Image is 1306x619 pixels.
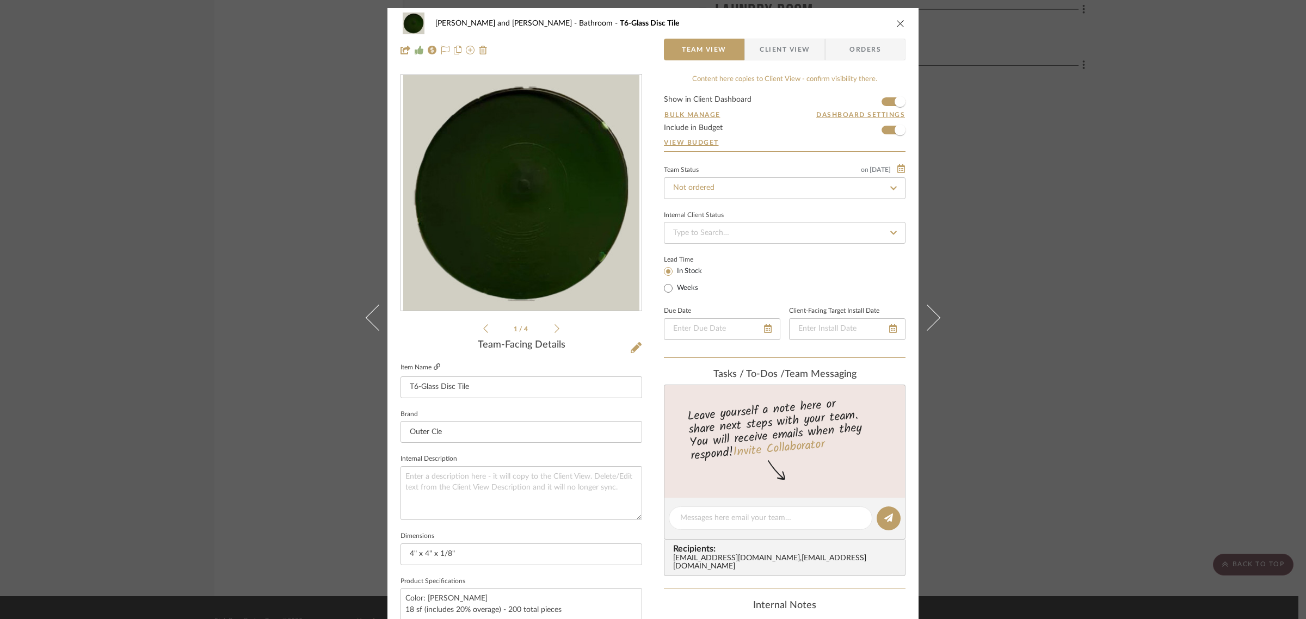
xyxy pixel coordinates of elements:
input: Enter Install Date [789,318,905,340]
label: Client-Facing Target Install Date [789,308,879,314]
span: [DATE] [868,166,892,174]
label: Dimensions [401,534,434,539]
input: Enter Due Date [664,318,780,340]
div: [EMAIL_ADDRESS][DOMAIN_NAME] , [EMAIL_ADDRESS][DOMAIN_NAME] [673,554,901,572]
label: Lead Time [664,255,720,264]
input: Enter the dimensions of this item [401,543,642,565]
span: Client View [760,39,810,60]
label: Product Specifications [401,579,465,584]
span: Tasks / To-Dos / [713,369,785,379]
input: Enter Brand [401,421,642,443]
div: Team-Facing Details [401,339,642,351]
img: 6ffc8350-9769-45c5-a619-afd874e9db9e_436x436.jpg [403,75,639,311]
span: 4 [524,326,529,332]
input: Enter Item Name [401,376,642,398]
div: team Messaging [664,369,905,381]
div: Team Status [664,168,699,173]
span: T6-Glass Disc Tile [620,20,679,27]
div: 0 [401,75,642,311]
span: Orders [837,39,893,60]
mat-radio-group: Select item type [664,264,720,295]
button: Bulk Manage [664,110,721,120]
button: Dashboard Settings [816,110,905,120]
label: Due Date [664,308,691,314]
input: Type to Search… [664,177,905,199]
span: / [519,326,524,332]
span: Team View [682,39,726,60]
label: Weeks [675,283,698,293]
span: Bathroom [579,20,620,27]
img: 6ffc8350-9769-45c5-a619-afd874e9db9e_48x40.jpg [401,13,427,34]
label: Brand [401,412,418,417]
button: close [896,18,905,28]
span: Recipients: [673,544,901,554]
a: Invite Collaborator [732,435,826,462]
span: on [861,166,868,173]
label: Internal Description [401,456,457,462]
span: 1 [514,326,519,332]
input: Type to Search… [664,222,905,244]
div: Internal Client Status [664,213,724,218]
img: Remove from project [479,46,488,54]
a: View Budget [664,138,905,147]
label: In Stock [675,267,702,276]
div: Internal Notes [664,600,905,612]
label: Item Name [401,363,440,372]
div: Content here copies to Client View - confirm visibility there. [664,74,905,85]
div: Leave yourself a note here or share next steps with your team. You will receive emails when they ... [663,392,907,465]
span: [PERSON_NAME] and [PERSON_NAME] [435,20,579,27]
